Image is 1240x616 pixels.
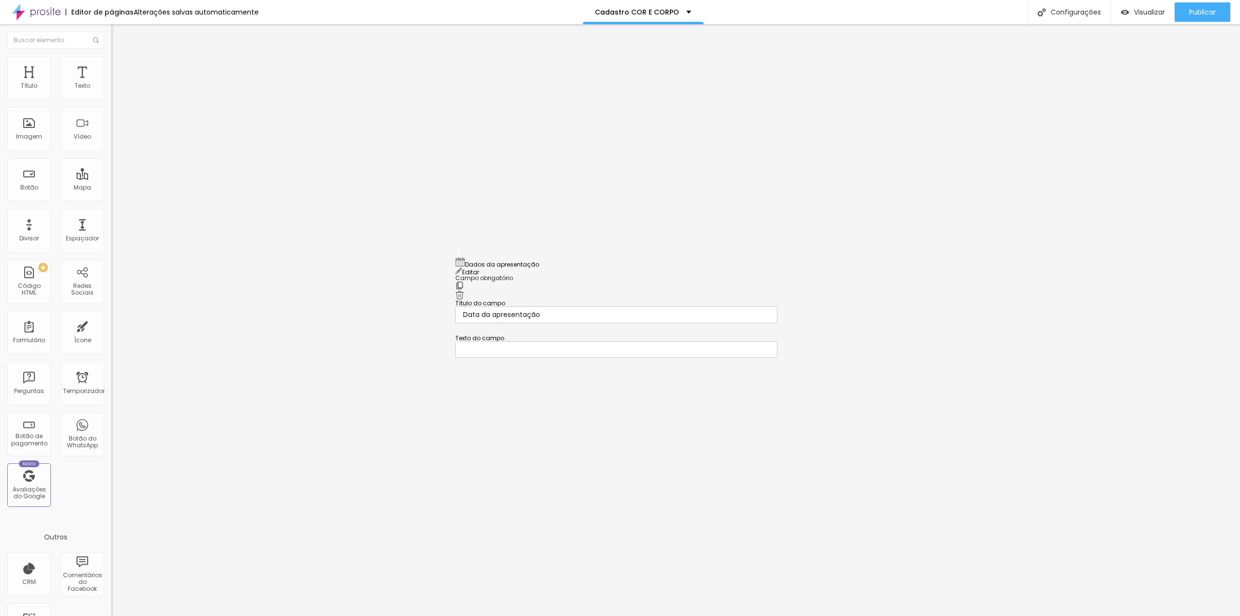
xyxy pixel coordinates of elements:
font: Editor de páginas [71,7,134,17]
font: Perguntas [14,387,44,395]
font: Botão de pagamento [11,432,47,447]
font: Cadastro COR E CORPO [595,7,679,17]
font: Divisor [19,234,39,242]
font: Novo [23,461,36,467]
font: Temporizador [63,387,105,395]
font: Título [21,81,37,90]
font: Espaçador [66,234,99,242]
font: Visualizar [1134,7,1165,17]
font: Alterações salvas automaticamente [134,7,259,17]
font: Ícone [74,336,91,344]
font: Código HTML [18,282,41,297]
font: Vídeo [74,132,91,141]
font: Outros [44,532,67,542]
font: Mapa [74,183,91,191]
input: Buscar elemento [7,32,104,49]
img: Ícone [93,37,99,43]
img: Ícone [1038,8,1046,16]
font: Publicar [1189,7,1216,17]
font: Formulário [13,336,45,344]
font: Botão [20,183,38,191]
font: Redes Sociais [71,282,93,297]
font: Texto [75,81,90,90]
font: CRM [22,578,36,586]
button: Publicar [1175,2,1230,22]
font: Imagem [16,132,42,141]
font: Comentários do Facebook [63,571,102,593]
iframe: Editor [111,24,1240,616]
font: Configurações [1051,7,1101,17]
button: Visualizar [1111,2,1175,22]
img: view-1.svg [1121,8,1129,16]
font: Avaliações do Google [13,485,46,500]
font: Botão do WhatsApp [67,434,98,449]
